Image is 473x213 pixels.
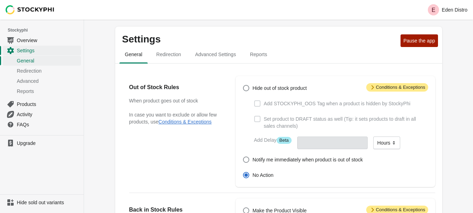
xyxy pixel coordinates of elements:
p: In case you want to exclude or allow few products, use [129,111,222,125]
span: Products [17,101,79,108]
span: Notify me immediately when product is out of stock [252,156,363,163]
span: Avatar with initials E [428,4,439,15]
span: Pause the app [403,38,435,44]
button: Advanced settings [188,45,243,64]
a: Upgrade [3,138,81,148]
span: Settings [17,47,79,54]
a: Overview [3,35,81,45]
img: Stockyphi [6,5,55,14]
button: reports [243,45,274,64]
span: Advanced Settings [189,48,242,61]
span: No Action [252,172,273,179]
span: Redirection [151,48,187,61]
span: Reports [244,48,273,61]
span: General [119,48,148,61]
a: General [3,55,81,66]
span: Add STOCKYPHI_OOS Tag when a product is hidden by StockyPhi [264,100,410,107]
span: Advanced [17,78,79,85]
a: FAQs [3,119,81,129]
a: Products [3,99,81,109]
a: Reports [3,86,81,96]
text: E [432,7,436,13]
a: Redirection [3,66,81,76]
a: Hide sold out variants [3,198,81,207]
button: general [118,45,149,64]
h3: When product goes out of stock [129,97,222,104]
p: Eden Distro [442,7,467,13]
label: Add Delay [254,137,291,144]
a: Activity [3,109,81,119]
span: Stockyphi [8,27,84,34]
a: Settings [3,45,81,55]
span: Set product to DRAFT status as well (Tip: it sets products to draft in all sales channels) [264,115,428,129]
span: Hide sold out variants [17,199,79,206]
span: Reports [17,88,79,95]
span: FAQs [17,121,79,128]
span: Hide out of stock product [252,85,307,92]
span: Upgrade [17,140,79,147]
p: Settings [122,34,398,45]
h2: Out of Stock Rules [129,83,222,92]
button: Pause the app [401,34,438,47]
button: redirection [149,45,188,64]
span: Conditions & Exceptions [366,83,428,92]
a: Advanced [3,76,81,86]
button: Conditions & Exceptions [159,119,212,125]
span: Overview [17,37,79,44]
button: Avatar with initials EEden Distro [425,3,470,17]
span: Activity [17,111,79,118]
span: Redirection [17,67,79,74]
span: Beta [277,137,292,144]
span: General [17,57,79,64]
